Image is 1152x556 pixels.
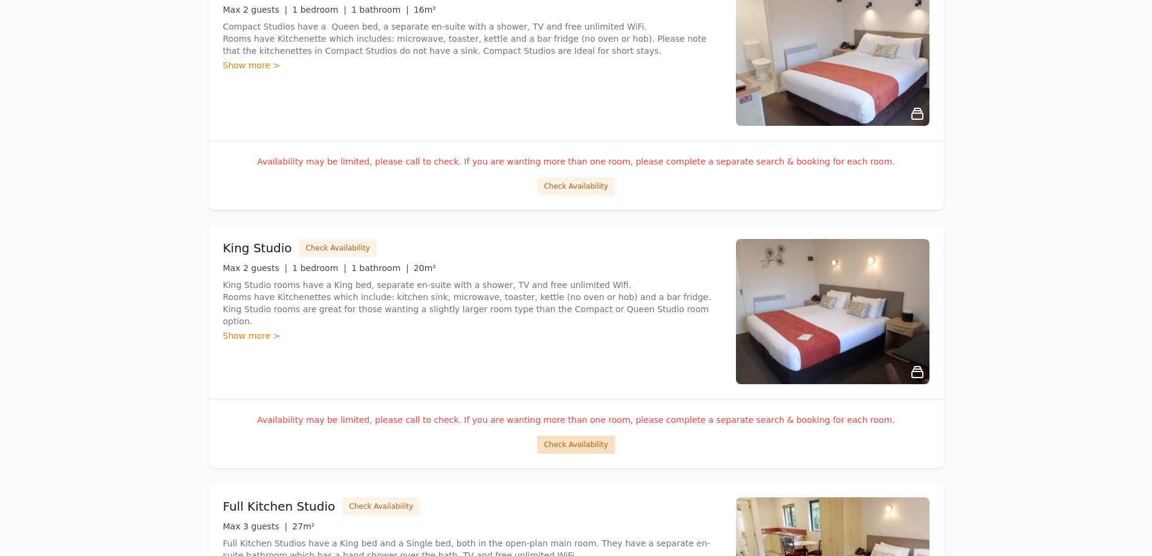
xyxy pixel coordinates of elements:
span: 20m² [414,263,436,273]
span: 1 bathroom | [351,5,409,15]
div: Show more > [223,330,721,342]
p: Compact Studios have a Queen bed, a separate en-suite with a shower, TV and free unlimited WiFi. ... [223,21,721,57]
div: Show more > [223,59,721,71]
h3: Full Kitchen Studio [223,498,336,515]
span: 16m² [414,5,436,15]
span: Max 3 guests | [223,522,288,531]
span: Max 2 guests | [223,263,288,273]
button: Check Availability [537,177,614,195]
span: 27m² [292,522,314,531]
p: Availability may be limited, please call to check. If you are wanting more than one room, please ... [223,414,929,426]
button: Check Availability [299,239,377,257]
p: King Studio rooms have a King bed, separate en-suite with a shower, TV and free unlimited Wifi. R... [223,279,721,327]
button: Check Availability [537,436,614,454]
h3: King Studio [223,240,292,257]
span: 1 bedroom | [292,5,347,15]
span: Max 2 guests | [223,5,288,15]
button: Check Availability [342,497,420,515]
p: Availability may be limited, please call to check. If you are wanting more than one room, please ... [223,155,929,168]
span: 1 bathroom | [351,263,409,273]
span: 1 bedroom | [292,263,347,273]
